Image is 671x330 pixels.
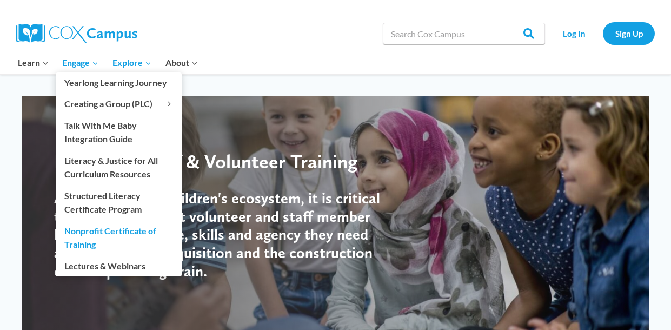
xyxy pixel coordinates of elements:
[56,51,106,74] button: Child menu of Engage
[11,51,204,74] nav: Primary Navigation
[54,150,383,173] div: Nonprofit Staff & Volunteer Training
[56,150,182,184] a: Literacy & Justice for All Curriculum Resources
[383,23,545,44] input: Search Cox Campus
[56,220,182,255] a: Nonprofit Certificate of Training
[54,189,383,280] h4: As a vital part of children's ecosystem, it is critical that every nonprofit volunteer and staff ...
[16,24,137,43] img: Cox Campus
[550,22,597,44] a: Log In
[550,22,655,44] nav: Secondary Navigation
[56,94,182,114] button: Child menu of Creating a Group (PLC)
[56,115,182,149] a: Talk With Me Baby Integration Guide
[56,185,182,220] a: Structured Literacy Certificate Program
[158,51,205,74] button: Child menu of About
[56,255,182,276] a: Lectures & Webinars
[105,51,158,74] button: Child menu of Explore
[603,22,655,44] a: Sign Up
[56,72,182,93] a: Yearlong Learning Journey
[11,51,56,74] button: Child menu of Learn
